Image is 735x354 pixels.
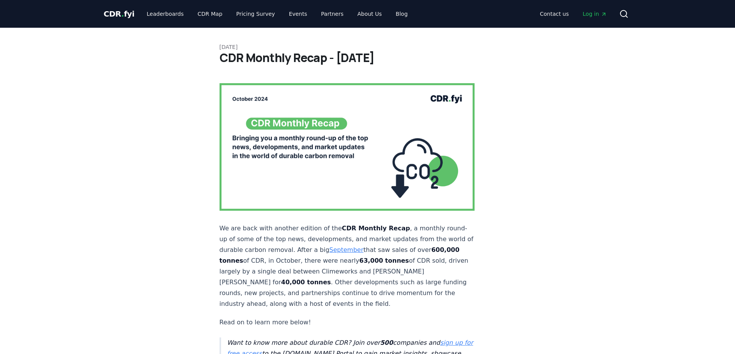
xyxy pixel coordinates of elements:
[329,246,363,253] a: September
[281,279,331,286] strong: 40,000 tonnes
[576,7,613,21] a: Log in
[315,7,350,21] a: Partners
[390,7,414,21] a: Blog
[140,7,414,21] nav: Main
[140,7,190,21] a: Leaderboards
[283,7,313,21] a: Events
[342,225,410,232] strong: CDR Monthly Recap
[121,9,124,18] span: .
[534,7,613,21] nav: Main
[380,339,393,346] strong: 500
[220,43,516,51] p: [DATE]
[220,51,516,65] h1: CDR Monthly Recap - [DATE]
[220,257,243,264] strong: tonnes
[191,7,228,21] a: CDR Map
[359,257,383,264] strong: 63,000
[220,83,475,211] img: blog post image
[583,10,607,18] span: Log in
[431,246,460,253] strong: 600,000
[230,7,281,21] a: Pricing Survey
[220,317,475,328] p: Read on to learn more below!
[220,223,475,309] p: We are back with another edition of the , a monthly round-up of some of the top news, development...
[534,7,575,21] a: Contact us
[104,8,135,19] a: CDR.fyi
[385,257,409,264] strong: tonnes
[351,7,388,21] a: About Us
[104,9,135,18] span: CDR fyi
